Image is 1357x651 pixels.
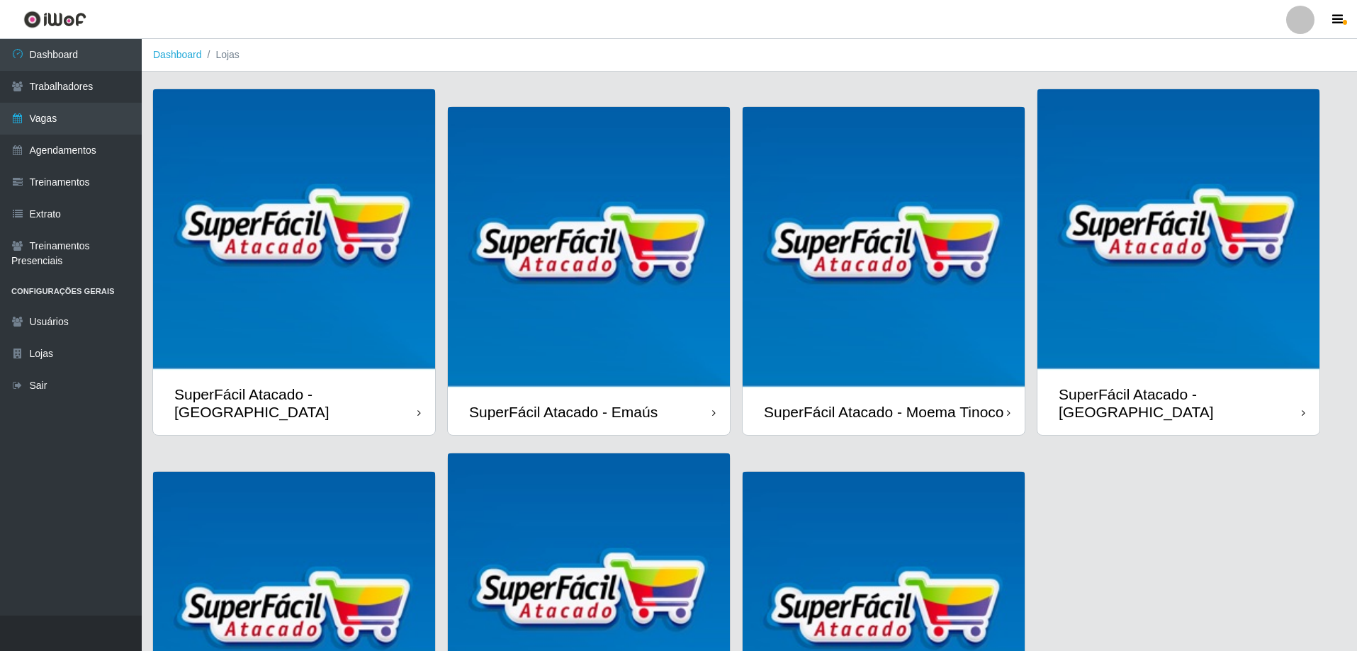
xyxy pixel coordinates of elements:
[469,403,658,421] div: SuperFácil Atacado - Emaús
[174,385,417,421] div: SuperFácil Atacado - [GEOGRAPHIC_DATA]
[23,11,86,28] img: CoreUI Logo
[448,107,730,389] img: cardImg
[1037,89,1319,435] a: SuperFácil Atacado - [GEOGRAPHIC_DATA]
[142,39,1357,72] nav: breadcrumb
[743,107,1025,435] a: SuperFácil Atacado - Moema Tinoco
[743,107,1025,389] img: cardImg
[153,49,202,60] a: Dashboard
[153,89,435,435] a: SuperFácil Atacado - [GEOGRAPHIC_DATA]
[764,403,1004,421] div: SuperFácil Atacado - Moema Tinoco
[153,89,435,371] img: cardImg
[1059,385,1302,421] div: SuperFácil Atacado - [GEOGRAPHIC_DATA]
[202,47,240,62] li: Lojas
[448,107,730,435] a: SuperFácil Atacado - Emaús
[1037,89,1319,371] img: cardImg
